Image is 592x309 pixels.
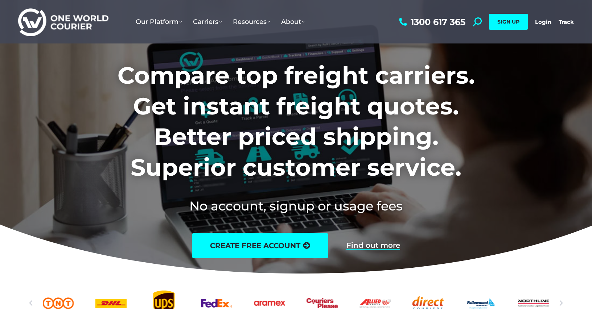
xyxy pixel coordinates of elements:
a: Carriers [188,11,227,33]
span: About [281,18,305,26]
h1: Compare top freight carriers. Get instant freight quotes. Better priced shipping. Superior custom... [70,60,523,183]
a: Resources [227,11,276,33]
a: Find out more [346,242,400,250]
a: Login [535,18,551,25]
a: create free account [192,233,328,258]
a: About [276,11,310,33]
h2: No account, signup or usage fees [70,197,523,215]
img: One World Courier [18,7,108,37]
span: Resources [233,18,270,26]
a: Track [559,18,574,25]
span: Carriers [193,18,222,26]
span: Our Platform [136,18,182,26]
a: 1300 617 365 [397,17,465,26]
a: Our Platform [130,11,188,33]
a: SIGN UP [489,14,528,30]
span: SIGN UP [497,18,519,25]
